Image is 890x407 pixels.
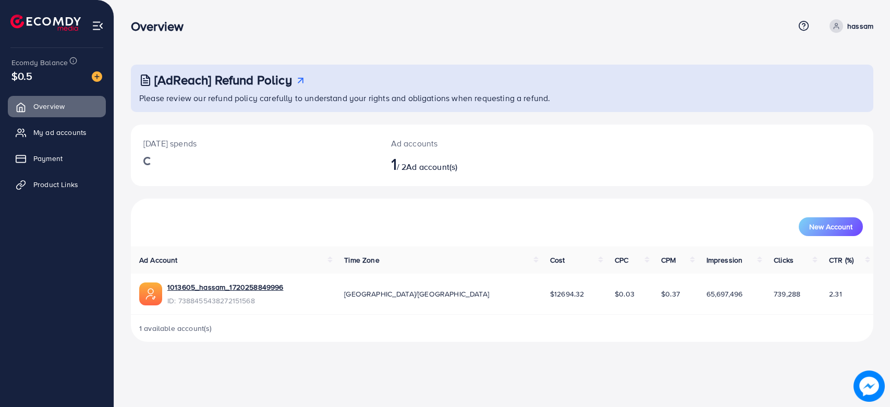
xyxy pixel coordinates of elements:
span: Overview [33,101,65,112]
span: 1 available account(s) [139,323,212,334]
span: Product Links [33,179,78,190]
p: Ad accounts [391,137,552,150]
a: My ad accounts [8,122,106,143]
span: Clicks [774,255,794,265]
p: hassam [847,20,873,32]
a: Product Links [8,174,106,195]
p: [DATE] spends [143,137,366,150]
span: $0.03 [615,289,635,299]
span: Impression [706,255,743,265]
span: Ad account(s) [406,161,457,172]
a: 1013605_hassam_1720258849996 [167,282,283,292]
span: New Account [809,223,852,230]
span: $0.37 [661,289,680,299]
button: New Account [799,217,863,236]
span: ID: 7388455438272151568 [167,295,283,306]
span: Time Zone [344,255,379,265]
p: Please review our refund policy carefully to understand your rights and obligations when requesti... [139,92,867,104]
span: 2.31 [829,289,842,299]
img: image [854,371,885,402]
img: menu [92,20,104,32]
img: ic-ads-acc.e4c84228.svg [139,282,162,305]
a: hassam [825,19,873,33]
span: Ad Account [139,255,178,265]
span: $0.5 [11,68,33,83]
h3: [AdReach] Refund Policy [154,72,292,88]
span: My ad accounts [33,127,87,138]
span: CPC [615,255,628,265]
a: Payment [8,148,106,169]
span: 65,697,496 [706,289,743,299]
span: Ecomdy Balance [11,57,68,68]
span: CTR (%) [829,255,854,265]
a: Overview [8,96,106,117]
h2: / 2 [391,154,552,174]
span: Cost [550,255,565,265]
img: logo [10,15,81,31]
span: CPM [661,255,676,265]
span: [GEOGRAPHIC_DATA]/[GEOGRAPHIC_DATA] [344,289,489,299]
span: $12694.32 [550,289,584,299]
span: Payment [33,153,63,164]
span: 739,288 [774,289,800,299]
h3: Overview [131,19,192,34]
img: image [92,71,102,82]
span: 1 [391,152,397,176]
